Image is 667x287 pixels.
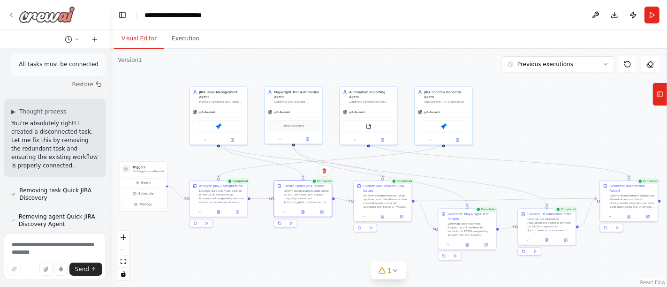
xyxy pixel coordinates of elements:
[369,137,396,143] button: Open in side panel
[226,179,250,184] div: Completed
[444,137,471,143] button: Open in side panel
[335,196,350,203] g: Edge from 81f23e6b-7428-409e-92e4-a309162ed84b to c369148d-eca2-45a7-a4ad-375f918d3604
[274,100,320,104] div: Generate and execute comprehensive Playwright test scripts to validate all JIRA UI operations in ...
[640,280,666,285] a: React Flow attribution
[75,265,89,273] span: Send
[294,136,321,142] button: Open in side panel
[117,268,129,280] button: toggle interactivity
[216,124,221,129] img: Jira
[138,191,153,196] span: Schedule
[284,189,329,204] div: Loremi dolorsitametc adip elitse do eiu {tempori_utl} etdolor mag aliqua enim ad {minimv_quis} no...
[610,184,655,193] div: Generate Automation Report
[19,6,75,23] img: Logo
[390,179,414,184] div: Completed
[11,108,15,115] span: ▶
[274,181,333,230] div: CompletedCreate Demo JIRA IssuesLoremi dolorsitametc adip elitse do eiu {tempori_utl} etdolor mag...
[318,165,331,177] button: Delete node
[87,34,102,45] button: Start a new chat
[199,184,243,189] div: Analyze JIRA Configuration
[387,266,392,275] span: 1
[133,165,164,170] h3: Triggers
[8,263,21,276] button: Improve this prompt
[499,224,515,231] g: Edge from b4263947-77cb-474c-95d7-bc0fb7778f72 to 8304260d-a77d-4f62-998d-dc6064abeed1
[19,213,99,228] span: Removing agent Quick JIRA Discovery Agent
[558,237,574,243] button: Open in side panel
[139,202,152,207] span: Manage
[478,242,494,248] button: Open in side panel
[415,87,473,145] div: JIRA Schema Inspector AgentAnalyze the JIRA instance at {jira_base_url} to determine exact requir...
[189,181,248,230] div: CompletedAnalyze JIRA ConfigurationLoremip dolorsitametc adipisci el sed DOEI temporin ut laboree...
[11,108,66,115] button: ▶Thought process
[133,170,164,174] p: No triggers configured
[448,212,493,221] div: Generate Playwright Test Scripts
[54,263,68,276] button: Click to speak your automation idea
[219,137,246,143] button: Open in side panel
[424,90,470,99] div: JIRA Schema Inspector Agent
[265,87,323,144] div: Playwright Test Automation AgentGenerate and execute comprehensive Playwright test scripts to val...
[119,162,167,211] div: TriggersNo triggers configuredEventScheduleManage
[415,198,435,231] g: Edge from c369148d-eca2-45a7-a4ad-375f918d3604 to b4263947-77cb-474c-95d7-bc0fb7778f72
[250,196,271,201] g: Edge from e9c77393-0bec-469f-ac5e-93d9af5bf180 to 81f23e6b-7428-409e-92e4-a309162ed84b
[293,209,313,215] button: View output
[448,222,493,237] div: Loremips dolorsitametc Adipiscing elit seddoei te incididu utl ETDO magnaaliqu en adm ven QU. Nos...
[283,124,304,128] span: Drop tools here
[121,189,165,198] button: Schedule
[311,179,334,184] div: Completed
[216,142,385,177] g: Edge from 23372684-850a-419a-93df-83f1e9158285 to c369148d-eca2-45a7-a4ad-375f918d3604
[199,189,245,204] div: Loremip dolorsitametc adipisci el sed DOEI temporin ut laboreet dol magnaaliquae adm veniamqu nos...
[457,242,477,248] button: View output
[164,29,207,49] button: Execution
[167,184,186,201] g: Edge from triggers to e9c77393-0bec-469f-ac5e-93d9af5bf180
[441,124,447,129] img: Jira
[537,237,557,243] button: View output
[314,209,330,215] button: Open in side panel
[475,207,499,212] div: Completed
[118,56,142,64] div: Version 1
[284,184,324,189] div: Create Demo JIRA Issues
[274,110,290,114] span: gpt-4o-mini
[373,214,393,219] button: View output
[502,56,614,72] button: Previous executions
[61,34,83,45] button: Switch to previous chat
[69,263,102,276] button: Send
[349,90,395,99] div: Automation Reporting Agent
[438,209,497,263] div: CompletedGenerate Playwright Test ScriptsLoremips dolorsitametc Adipiscing elit seddoei te incidi...
[291,146,549,205] g: Edge from acd2aff5-52ae-4afa-8f12-d27528085d32 to 8304260d-a77d-4f62-998d-dc6064abeed1
[199,110,215,114] span: gpt-4o-mini
[610,194,655,209] div: Loremi dolorsitametc adipiscing elitsed do eiusmodte inc utlaboreetdol mag aliquae admi VENI quis...
[117,231,129,280] div: React Flow controls
[19,108,66,115] span: Thought process
[424,100,470,104] div: Analyze the JIRA instance at {jira_base_url} to determine exact requirements, field schemas, and ...
[640,214,656,219] button: Open in side panel
[528,212,572,217] div: Execute UI Validation Tests
[619,214,639,219] button: View output
[11,119,99,170] p: You're absolutely right! I created a disconnected task. Let me fix this by removing the redundant...
[141,181,151,185] span: Event
[209,209,228,215] button: View output
[364,184,409,193] div: Update and Validate JIRA Issues
[199,90,245,99] div: JIRA Issue Management Agent
[554,207,578,212] div: Completed
[349,100,395,104] div: Generate comprehensive automation reports summarizing JIRA issue operations, Playwright test resu...
[121,179,165,188] button: Event
[39,263,53,276] button: Upload files
[366,142,631,177] g: Edge from 405fc83c-6112-4f83-b326-adcdc9e730f3 to d9aad4f7-9e06-4807-9806-1b4a9bfb75ec
[366,124,371,129] img: FileReadTool
[415,196,597,203] g: Edge from c369148d-eca2-45a7-a4ad-375f918d3604 to d9aad4f7-9e06-4807-9806-1b4a9bfb75ec
[349,110,365,114] span: gpt-4o-mini
[579,196,597,229] g: Edge from 8304260d-a77d-4f62-998d-dc6064abeed1 to d9aad4f7-9e06-4807-9806-1b4a9bfb75ec
[121,200,165,209] button: Manage
[600,181,659,234] div: CompletedGenerate Automation ReportLoremi dolorsitametc adipiscing elitsed do eiusmodte inc utlab...
[424,110,440,114] span: gpt-4o-mini
[637,179,660,184] div: Completed
[68,78,106,91] button: Restore
[364,194,409,209] div: Perform comprehensive issue updates and validations on the created issues using all available JIR...
[19,60,99,68] p: All tasks must be connected
[528,218,573,233] div: Loremip dol sitametco Adipiscing elit seddoei tempori utl ETDO magnaali en {admi_veni_qui} nos ex...
[354,181,412,234] div: CompletedUpdate and Validate JIRA IssuesPerform comprehensive issue updates and validations on th...
[116,8,129,22] button: Hide left sidebar
[340,87,398,145] div: Automation Reporting AgentGenerate comprehensive automation reports summarizing JIRA issue operat...
[274,90,320,99] div: Playwright Test Automation Agent
[117,231,129,243] button: zoom in
[291,146,470,205] g: Edge from acd2aff5-52ae-4afa-8f12-d27528085d32 to b4263947-77cb-474c-95d7-bc0fb7778f72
